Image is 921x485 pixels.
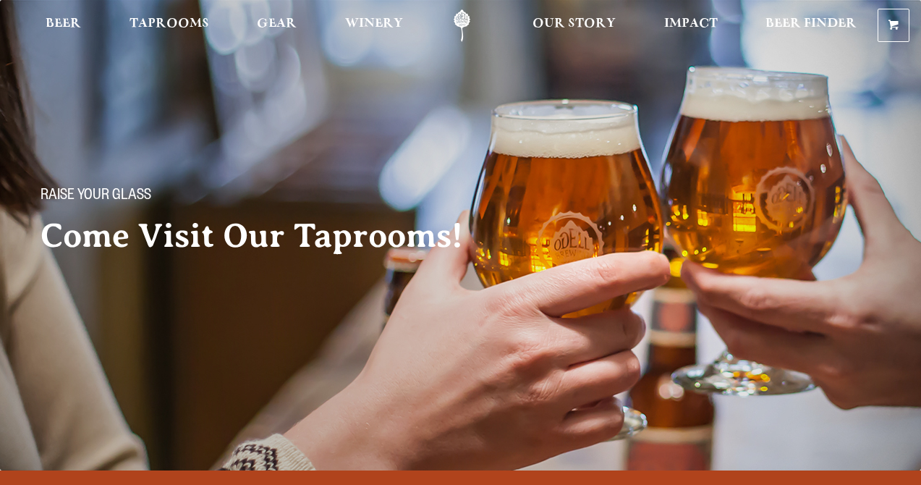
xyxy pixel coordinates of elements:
[765,18,857,30] span: Beer Finder
[336,9,412,42] a: Winery
[46,18,81,30] span: Beer
[41,187,151,206] span: Raise your glass
[664,18,718,30] span: Impact
[130,18,209,30] span: Taprooms
[257,18,297,30] span: Gear
[435,9,489,42] a: Odell Home
[41,218,492,254] h2: Come Visit Our Taprooms!
[345,18,403,30] span: Winery
[247,9,306,42] a: Gear
[532,18,616,30] span: Our Story
[523,9,625,42] a: Our Story
[36,9,90,42] a: Beer
[120,9,218,42] a: Taprooms
[756,9,866,42] a: Beer Finder
[655,9,727,42] a: Impact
